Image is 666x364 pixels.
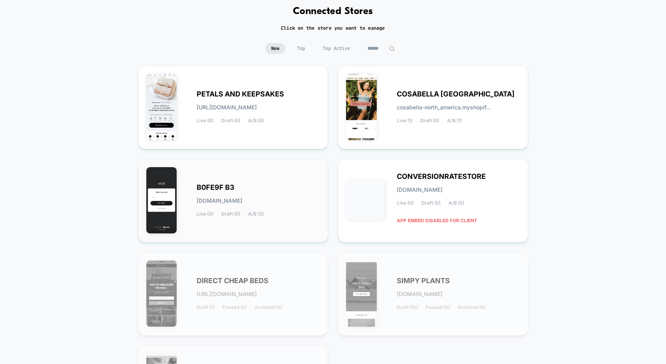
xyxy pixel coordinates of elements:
span: [DOMAIN_NAME] [397,291,442,297]
span: Archived (0) [255,305,282,310]
span: CONVERSIONRATESTORE [397,174,486,179]
img: PETALS_AND_KEEPSAKES [146,74,177,140]
img: edit [389,46,395,52]
span: [DOMAIN_NAME] [197,198,243,203]
span: Paused (0) [426,305,450,310]
span: Live (3) [197,211,214,217]
span: DIRECT CHEAP BEDS [197,278,269,284]
span: A/B (1) [447,118,462,123]
span: Archived (0) [458,305,485,310]
span: [DOMAIN_NAME] [397,187,442,193]
img: COSABELLA_NORTH_AMERICA [346,74,377,140]
span: A/B (0) [249,118,265,123]
span: Draft (0) [222,211,241,217]
span: Draft (0) [420,118,439,123]
img: DIRECT_CHEAP_BEDS [146,261,177,327]
img: CONVERSIONRATESTORE [346,181,385,220]
span: SIMPY PLANTS [397,278,450,284]
span: Draft (10) [397,305,418,310]
span: cosabella-north_america.myshopif... [397,105,491,110]
span: APP EMBED DISABLED FOR CLIENT [397,214,477,227]
span: Draft (0) [421,200,440,206]
span: [URL][DOMAIN_NAME] [197,105,257,110]
span: A/B (2) [249,211,264,217]
span: Top Active [317,43,356,54]
h1: Connected Stores [293,6,373,17]
img: B0FE9F_B3 [146,167,177,234]
span: COSABELLA [GEOGRAPHIC_DATA] [397,91,515,97]
span: Draft (0) [222,118,241,123]
span: B0FE9F B3 [197,185,235,190]
span: PETALS AND KEEPSAKES [197,91,284,97]
h2: Click on the store you want to manage [281,25,385,31]
span: Paused (0) [223,305,247,310]
span: [URL][DOMAIN_NAME] [197,291,257,297]
span: New [265,43,285,54]
span: Draft (1) [197,305,215,310]
span: A/B (0) [448,200,464,206]
img: SIMPY_PLANTS [346,261,377,327]
span: Live (0) [397,200,414,206]
span: Top [291,43,311,54]
span: Live (0) [197,118,214,123]
span: Live (1) [397,118,412,123]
